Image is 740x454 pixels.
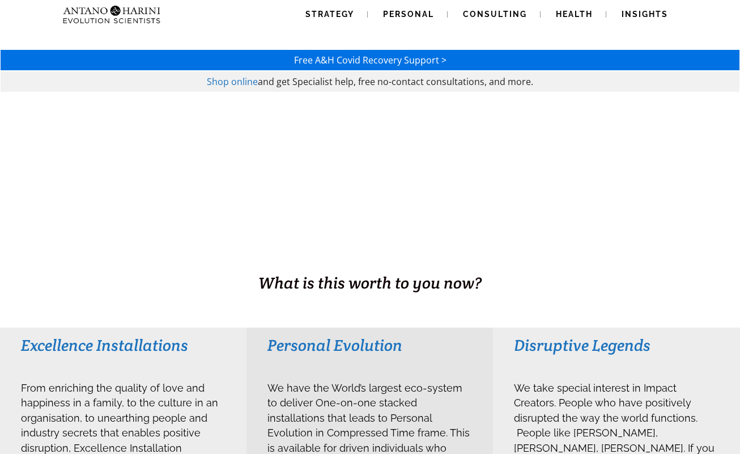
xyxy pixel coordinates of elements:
[258,75,533,88] span: and get Specialist help, free no-contact consultations, and more.
[383,10,434,19] span: Personal
[258,273,482,293] span: What is this worth to you now?
[556,10,593,19] span: Health
[514,335,718,355] h3: Disruptive Legends
[622,10,668,19] span: Insights
[463,10,527,19] span: Consulting
[267,335,472,355] h3: Personal Evolution
[21,335,226,355] h3: Excellence Installations
[305,10,354,19] span: Strategy
[1,248,739,271] h1: BUSINESS. HEALTH. Family. Legacy
[294,54,446,66] a: Free A&H Covid Recovery Support >
[207,75,258,88] a: Shop online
